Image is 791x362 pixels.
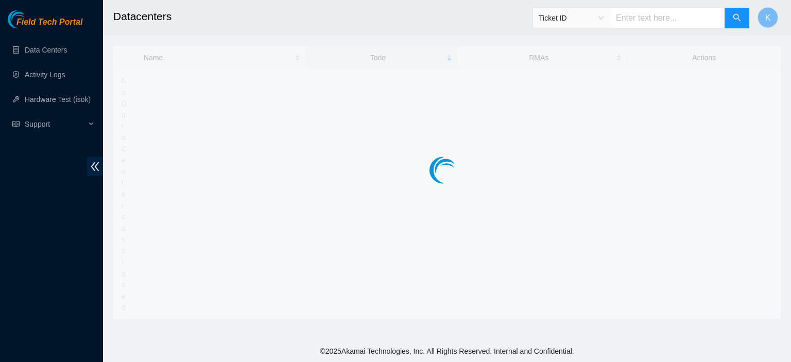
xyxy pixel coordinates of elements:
[8,19,82,32] a: Akamai TechnologiesField Tech Portal
[8,10,52,28] img: Akamai Technologies
[758,7,778,28] button: K
[25,46,67,54] a: Data Centers
[12,120,20,128] span: read
[610,8,725,28] input: Enter text here...
[539,10,604,26] span: Ticket ID
[733,13,741,23] span: search
[16,18,82,27] span: Field Tech Portal
[725,8,749,28] button: search
[25,95,91,104] a: Hardware Test (isok)
[765,11,771,24] span: K
[25,71,65,79] a: Activity Logs
[25,114,85,134] span: Support
[103,340,791,362] footer: © 2025 Akamai Technologies, Inc. All Rights Reserved. Internal and Confidential.
[87,157,103,176] span: double-left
